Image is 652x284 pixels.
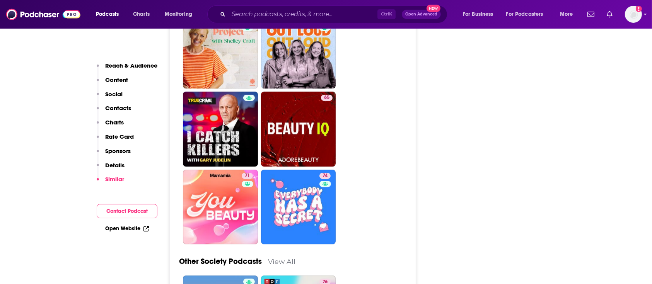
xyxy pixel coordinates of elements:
[501,8,555,20] button: open menu
[97,104,131,119] button: Contacts
[183,14,258,89] a: 61
[97,76,128,90] button: Content
[268,257,295,265] a: View All
[405,12,437,16] span: Open Advanced
[229,8,377,20] input: Search podcasts, credits, & more...
[165,9,192,20] span: Monitoring
[6,7,80,22] img: Podchaser - Follow, Share and Rate Podcasts
[97,147,131,162] button: Sponsors
[555,8,583,20] button: open menu
[625,6,642,23] button: Show profile menu
[261,170,336,245] a: 74
[457,8,503,20] button: open menu
[377,9,396,19] span: Ctrl K
[215,5,455,23] div: Search podcasts, credits, & more...
[323,172,328,180] span: 74
[105,162,125,169] p: Details
[506,9,543,20] span: For Podcasters
[105,175,124,183] p: Similar
[242,173,253,179] a: 71
[97,175,124,190] button: Similar
[128,8,154,20] a: Charts
[427,5,440,12] span: New
[97,133,134,147] button: Rate Card
[636,6,642,12] svg: Add a profile image
[105,62,157,69] p: Reach & Audience
[560,9,573,20] span: More
[105,225,149,232] a: Open Website
[625,6,642,23] img: User Profile
[604,8,616,21] a: Show notifications dropdown
[97,204,157,218] button: Contact Podcast
[97,162,125,176] button: Details
[97,119,124,133] button: Charts
[105,104,131,112] p: Contacts
[402,10,441,19] button: Open AdvancedNew
[159,8,202,20] button: open menu
[96,9,119,20] span: Podcasts
[105,119,124,126] p: Charts
[105,76,128,83] p: Content
[463,9,493,20] span: For Business
[625,6,642,23] span: Logged in as AnnaO
[105,90,123,98] p: Social
[90,8,129,20] button: open menu
[261,92,336,167] a: 65
[584,8,597,21] a: Show notifications dropdown
[105,133,134,140] p: Rate Card
[105,147,131,155] p: Sponsors
[321,95,333,101] a: 65
[245,172,250,180] span: 71
[261,14,336,89] a: 84
[97,90,123,105] button: Social
[133,9,150,20] span: Charts
[319,173,331,179] a: 74
[179,257,262,266] a: Other Society Podcasts
[324,94,329,102] span: 65
[183,170,258,245] a: 71
[97,62,157,76] button: Reach & Audience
